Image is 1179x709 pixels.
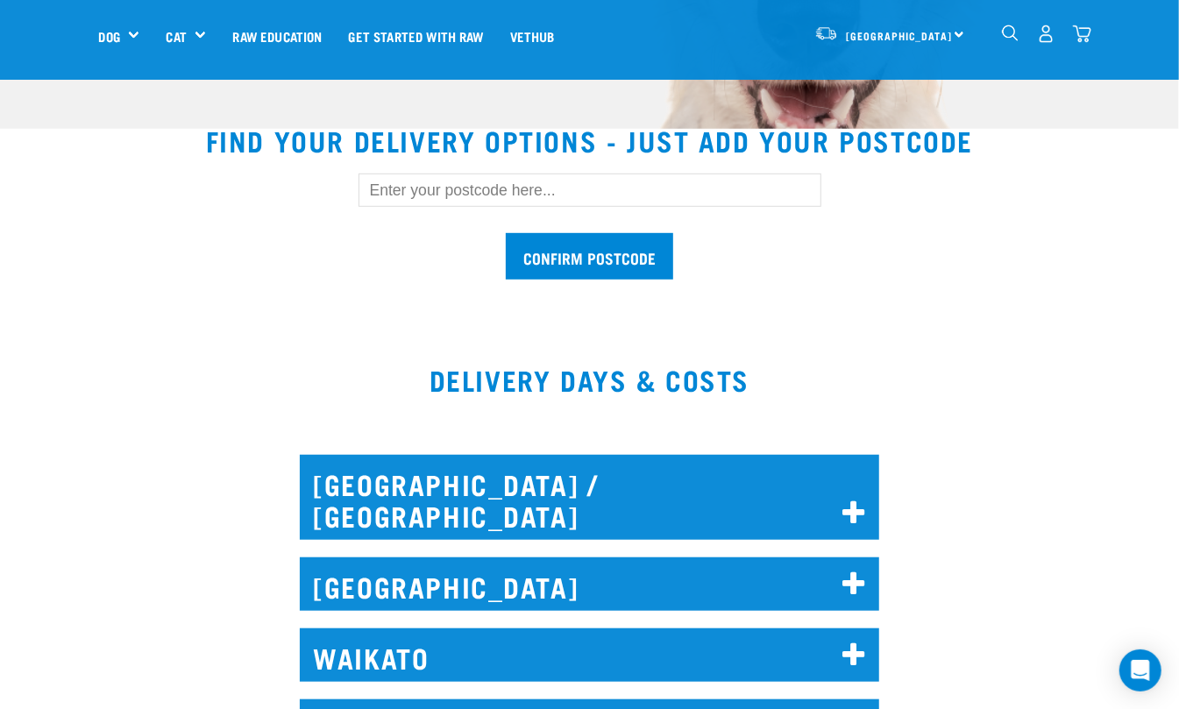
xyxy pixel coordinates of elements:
a: Dog [99,26,120,46]
a: Get started with Raw [336,1,497,71]
h2: [GEOGRAPHIC_DATA] / [GEOGRAPHIC_DATA] [300,455,879,540]
a: Cat [166,26,186,46]
input: Enter your postcode here... [359,174,821,207]
img: user.png [1037,25,1055,43]
h2: Find your delivery options - just add your postcode [21,124,1158,156]
a: Raw Education [219,1,335,71]
div: Open Intercom Messenger [1119,649,1161,691]
a: Vethub [497,1,568,71]
img: home-icon@2x.png [1073,25,1091,43]
img: home-icon-1@2x.png [1002,25,1019,41]
h2: [GEOGRAPHIC_DATA] [300,557,879,611]
input: Confirm postcode [506,233,673,280]
span: [GEOGRAPHIC_DATA] [847,32,953,39]
h2: WAIKATO [300,628,879,682]
img: van-moving.png [814,25,838,41]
